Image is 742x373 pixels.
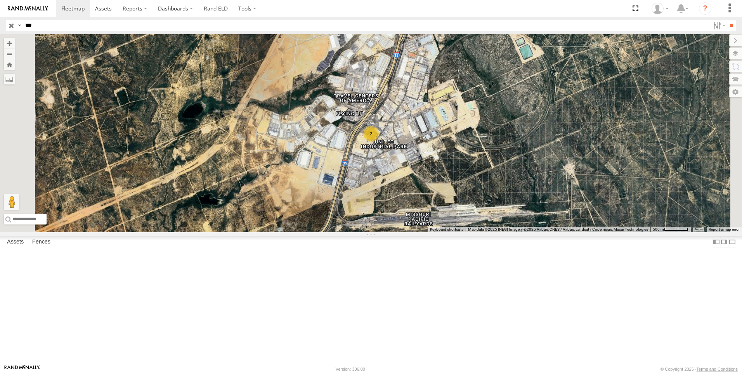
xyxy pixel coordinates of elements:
button: Zoom Home [4,59,15,70]
button: Keyboard shortcuts [430,227,463,232]
button: Map Scale: 500 m per 59 pixels [650,227,691,232]
label: Measure [4,74,15,85]
button: Drag Pegman onto the map to open Street View [4,194,19,210]
label: Search Query [16,20,23,31]
label: Assets [3,237,28,247]
label: Map Settings [729,86,742,97]
a: Terms (opens in new tab) [695,228,703,231]
a: Visit our Website [4,365,40,373]
span: 500 m [653,227,664,231]
label: Fences [28,237,54,247]
i: ? [699,2,711,15]
img: rand-logo.svg [8,6,48,11]
div: Version: 306.00 [336,367,365,371]
div: 2 [363,126,379,142]
label: Dock Summary Table to the Left [713,236,720,247]
div: Norma Casillas [649,3,671,14]
button: Zoom in [4,38,15,48]
a: Terms and Conditions [697,367,738,371]
label: Dock Summary Table to the Right [720,236,728,247]
span: Map data ©2025 INEGI Imagery ©2025 Airbus, CNES / Airbus, Landsat / Copernicus, Maxar Technologies [468,227,648,231]
div: © Copyright 2025 - [661,367,738,371]
label: Hide Summary Table [728,236,736,247]
button: Zoom out [4,48,15,59]
a: Report a map error [709,227,740,231]
label: Search Filter Options [710,20,727,31]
